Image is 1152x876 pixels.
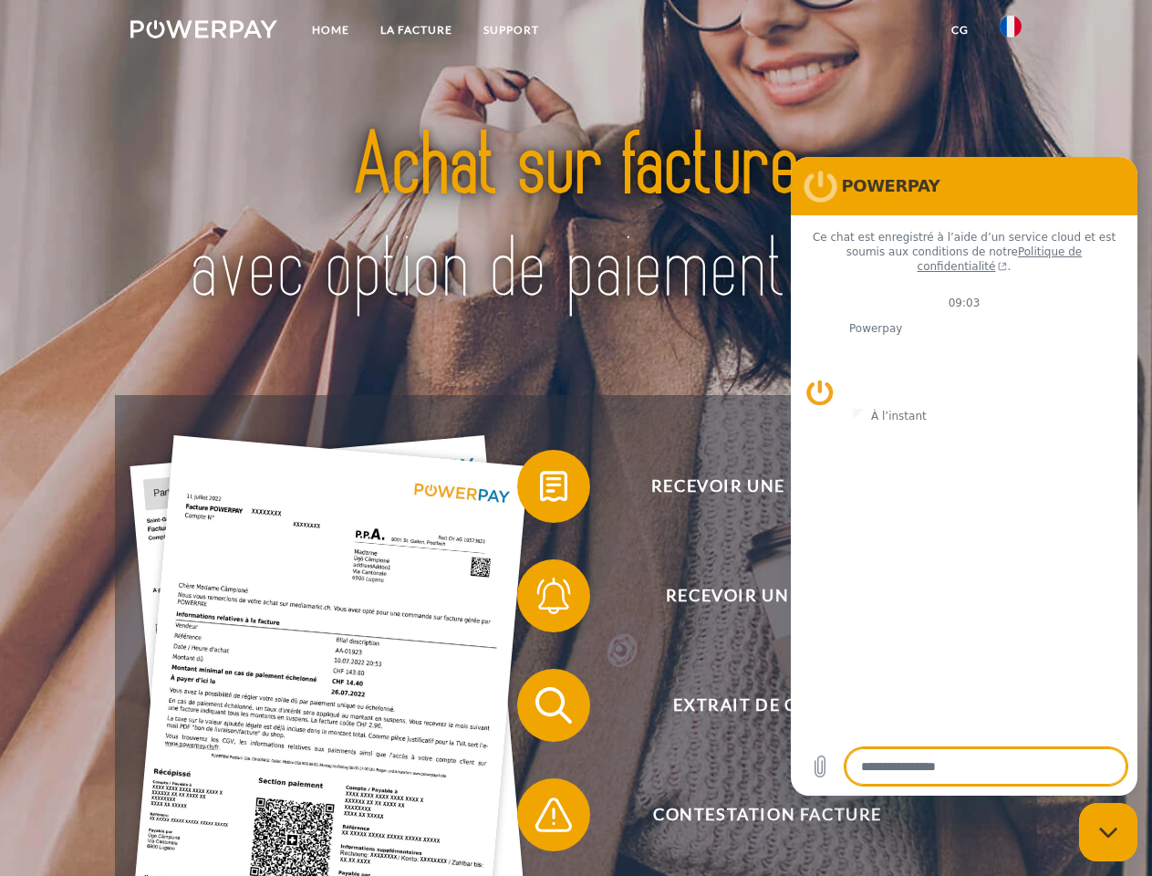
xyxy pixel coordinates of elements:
a: LA FACTURE [365,14,468,47]
img: qb_bell.svg [531,573,576,619]
img: qb_bill.svg [531,464,576,509]
button: Recevoir un rappel? [517,559,991,632]
span: Contestation Facture [544,778,991,851]
iframe: Bouton de lancement de la fenêtre de messagerie, conversation en cours [1079,803,1137,861]
img: fr [1000,16,1022,37]
img: qb_warning.svg [531,792,576,838]
button: Contestation Facture [517,778,991,851]
span: Recevoir un rappel? [544,559,991,632]
a: Support [468,14,555,47]
iframe: Fenêtre de messagerie [791,157,1137,796]
img: title-powerpay_fr.svg [174,88,978,349]
a: CG [936,14,984,47]
a: Home [296,14,365,47]
button: Extrait de compte [517,669,991,742]
span: Recevoir une facture ? [544,450,991,523]
img: qb_search.svg [531,683,576,728]
button: Recevoir une facture ? [517,450,991,523]
img: logo-powerpay-white.svg [130,20,277,38]
span: Extrait de compte [544,669,991,742]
